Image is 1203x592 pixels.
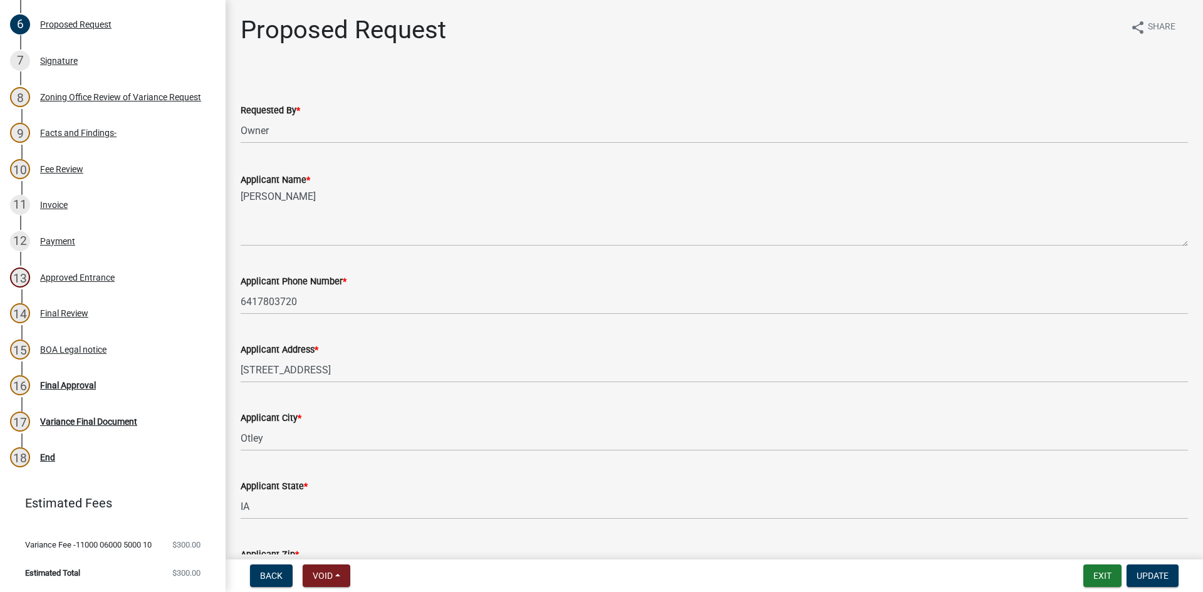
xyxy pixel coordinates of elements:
label: Applicant Phone Number [241,278,346,286]
span: Update [1137,571,1169,581]
div: 6 [10,14,30,34]
div: 12 [10,231,30,251]
label: Applicant City [241,414,301,423]
span: $300.00 [172,541,200,549]
div: 13 [10,267,30,288]
span: Estimated Total [25,569,80,577]
div: 15 [10,340,30,360]
div: 11 [10,195,30,215]
div: Invoice [40,200,68,209]
div: Approved Entrance [40,273,115,282]
div: Variance Final Document [40,417,137,426]
div: 10 [10,159,30,179]
span: Share [1148,20,1175,35]
span: Back [260,571,283,581]
div: Final Approval [40,381,96,390]
div: Fee Review [40,165,83,174]
div: 17 [10,412,30,432]
button: Void [303,564,350,587]
div: 9 [10,123,30,143]
span: Void [313,571,333,581]
label: Applicant Name [241,176,310,185]
a: Estimated Fees [10,491,206,516]
div: 14 [10,303,30,323]
button: Update [1127,564,1179,587]
label: Requested By [241,106,300,115]
span: Variance Fee -11000 06000 5000 10 [25,541,152,549]
div: Final Review [40,309,88,318]
div: 7 [10,51,30,71]
div: Payment [40,237,75,246]
div: Zoning Office Review of Variance Request [40,93,201,101]
label: Applicant Zip [241,551,299,559]
div: 16 [10,375,30,395]
span: $300.00 [172,569,200,577]
i: share [1130,20,1145,35]
button: shareShare [1120,15,1185,39]
h1: Proposed Request [241,15,446,45]
div: BOA Legal notice [40,345,107,354]
div: 18 [10,447,30,467]
label: Applicant State [241,482,308,491]
button: Back [250,564,293,587]
button: Exit [1083,564,1122,587]
label: Applicant Address [241,346,318,355]
div: 8 [10,87,30,107]
div: End [40,453,55,462]
div: Signature [40,56,78,65]
div: Facts and Findings- [40,128,117,137]
div: Proposed Request [40,20,112,29]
